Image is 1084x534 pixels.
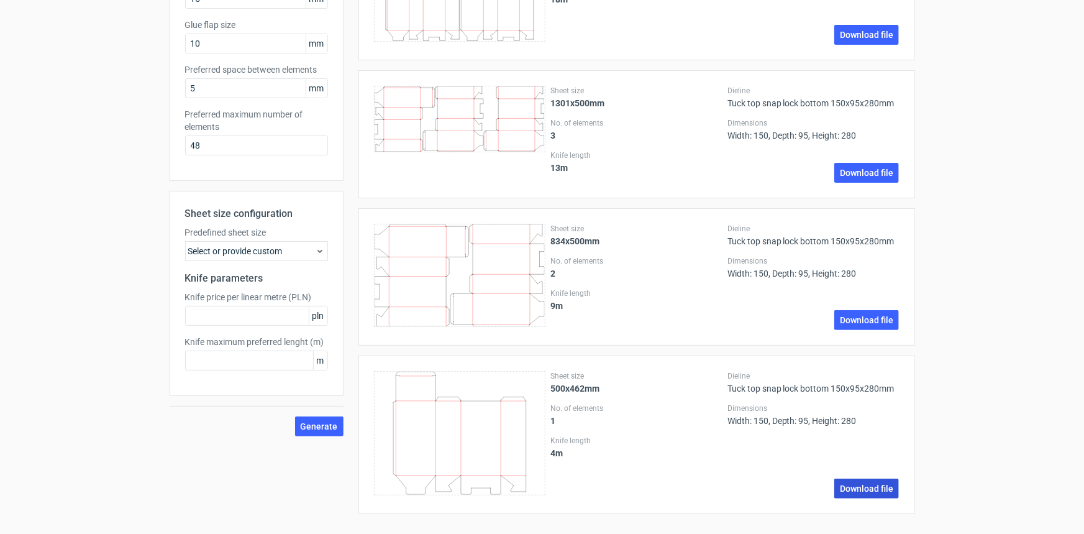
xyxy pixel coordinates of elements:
strong: 13 m [550,163,568,173]
strong: 4 m [550,448,563,458]
strong: 9 m [550,301,563,311]
label: Preferred maximum number of elements [185,108,328,133]
label: Knife length [550,150,722,160]
button: Generate [295,417,344,436]
a: Download file [834,25,899,45]
label: Dimensions [727,403,900,413]
div: Width: 150, Depth: 95, Height: 280 [727,256,900,279]
label: Sheet size [550,371,722,381]
label: No. of elements [550,403,722,413]
span: m [313,351,327,370]
label: Dimensions [727,118,900,128]
div: Tuck top snap lock bottom 150x95x280mm [727,86,900,108]
strong: 2 [550,269,555,279]
span: Generate [301,422,338,431]
label: Glue flap size [185,19,328,31]
label: Knife length [550,288,722,298]
label: Dieline [727,86,900,96]
label: Knife price per linear metre (PLN) [185,291,328,303]
span: pln [309,306,327,325]
span: mm [306,34,327,53]
label: Predefined sheet size [185,226,328,239]
label: No. of elements [550,118,722,128]
label: Knife maximum preferred lenght (m) [185,336,328,348]
div: Width: 150, Depth: 95, Height: 280 [727,118,900,140]
label: Preferred space between elements [185,63,328,76]
strong: 1 [550,416,555,426]
div: Select or provide custom [185,241,328,261]
label: Sheet size [550,86,722,96]
h2: Knife parameters [185,271,328,286]
label: No. of elements [550,256,722,266]
a: Download file [834,163,899,183]
strong: 3 [550,131,555,140]
strong: 500x462mm [550,384,599,394]
label: Dieline [727,224,900,234]
a: Download file [834,310,899,330]
div: Tuck top snap lock bottom 150x95x280mm [727,224,900,246]
h2: Sheet size configuration [185,206,328,221]
label: Dieline [727,371,900,381]
span: mm [306,79,327,98]
label: Knife length [550,436,722,446]
label: Dimensions [727,256,900,266]
strong: 834x500mm [550,236,599,246]
div: Width: 150, Depth: 95, Height: 280 [727,403,900,426]
a: Download file [834,479,899,499]
label: Sheet size [550,224,722,234]
div: Tuck top snap lock bottom 150x95x280mm [727,371,900,394]
strong: 1301x500mm [550,98,604,108]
